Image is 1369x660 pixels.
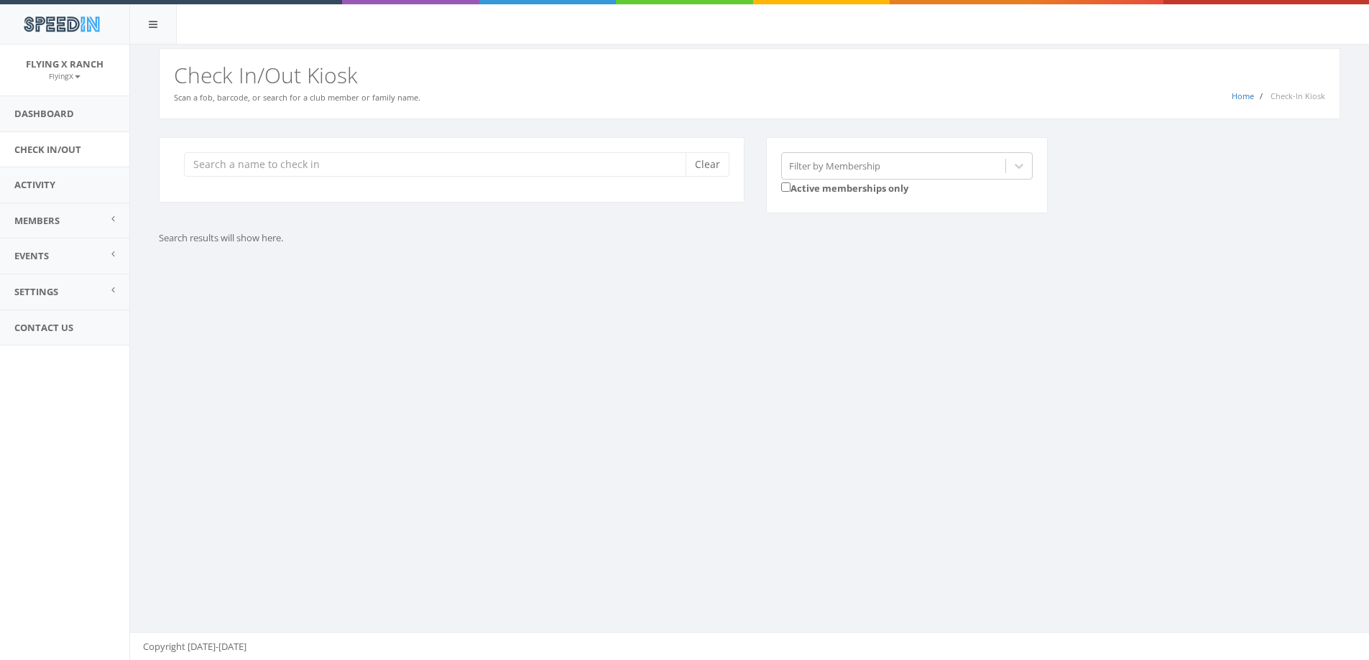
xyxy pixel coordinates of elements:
[1232,90,1254,101] a: Home
[174,63,1325,87] h2: Check In/Out Kiosk
[14,285,58,298] span: Settings
[781,180,908,195] label: Active memberships only
[184,152,696,177] input: Search a name to check in
[14,321,73,334] span: Contact Us
[686,152,729,177] button: Clear
[49,69,80,82] a: FlyingX
[49,71,80,81] small: FlyingX
[1271,90,1325,101] span: Check-In Kiosk
[14,249,49,262] span: Events
[14,214,60,227] span: Members
[159,231,827,245] p: Search results will show here.
[17,11,106,37] img: speedin_logo.png
[26,57,103,70] span: Flying X Ranch
[781,182,790,192] input: Active memberships only
[174,92,420,103] small: Scan a fob, barcode, or search for a club member or family name.
[789,159,880,172] div: Filter by Membership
